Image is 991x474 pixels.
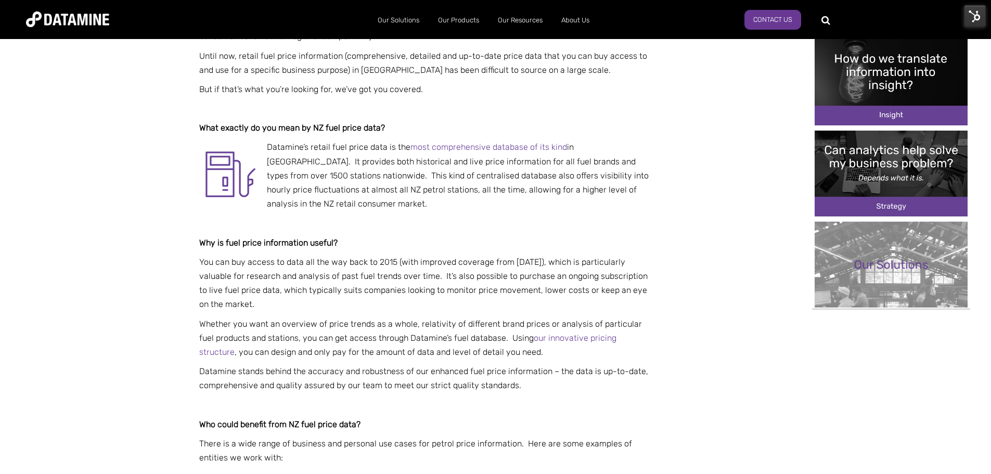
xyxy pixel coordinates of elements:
[410,142,567,152] a: most comprehensive database of its kind
[199,333,616,357] a: our innovative pricing structure
[815,39,968,125] img: How do we translate insights cover image
[199,364,653,392] p: Datamine stands behind the accuracy and robustness of our enhanced fuel price information – the d...
[488,7,552,34] a: Our Resources
[199,255,653,312] p: You can buy access to data all the way back to 2015 (with improved coverage from [DATE]), which i...
[964,5,986,27] img: HubSpot Tools Menu Toggle
[815,222,968,308] img: Our Solutions
[199,140,653,211] p: Datamine’s retail fuel price data is the in [GEOGRAPHIC_DATA]. It provides both historical and li...
[199,437,653,465] p: There is a wide range of business and personal use cases for petrol price information. Here are s...
[368,7,429,34] a: Our Solutions
[552,7,599,34] a: About Us
[199,82,653,96] p: But if that’s what you’re looking for, we’ve got you covered.
[815,131,968,216] img: Can analytics solve my problem
[744,10,801,30] a: Contact us
[199,123,385,133] strong: What exactly do you mean by NZ fuel price data?
[26,11,109,27] img: Datamine
[199,140,262,202] img: Petrol Pump
[199,49,653,77] p: Until now, retail fuel price information (comprehensive, detailed and up-to-date price data that ...
[429,7,488,34] a: Our Products
[199,317,653,360] p: Whether you want an overview of price trends as a whole, relativity of different brand prices or ...
[199,238,338,248] strong: Why is fuel price information useful?
[199,419,361,429] strong: Who could benefit from NZ fuel price data?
